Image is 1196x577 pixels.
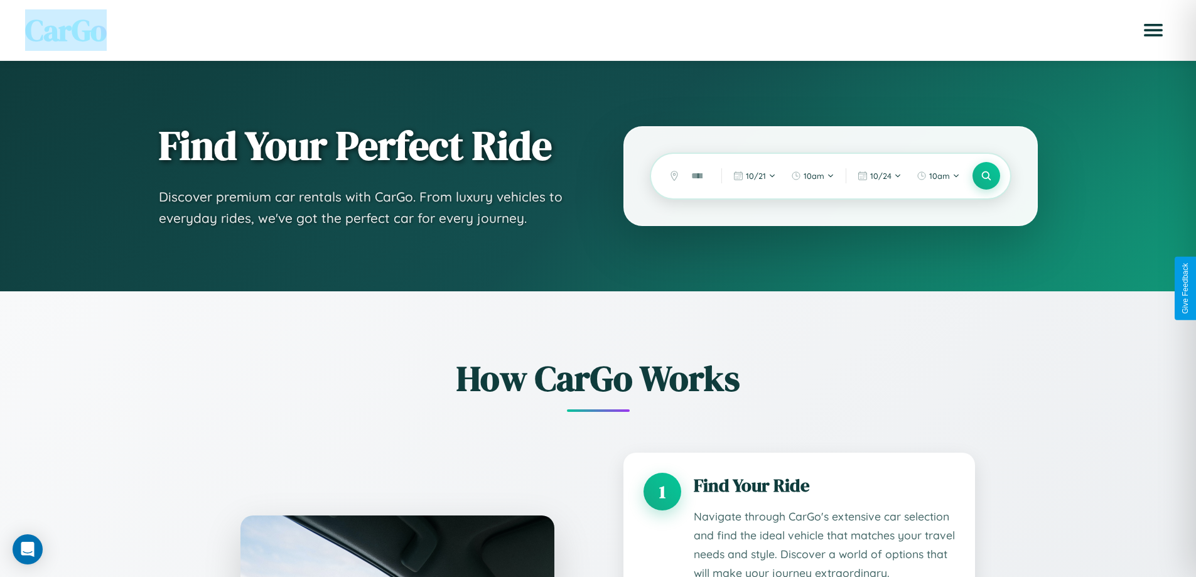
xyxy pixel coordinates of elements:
button: Open menu [1136,13,1171,48]
h3: Find Your Ride [694,473,955,498]
span: 10am [929,171,950,181]
button: 10/21 [727,166,782,186]
span: CarGo [25,9,107,51]
span: 10 / 21 [746,171,766,181]
button: 10am [785,166,841,186]
div: Give Feedback [1181,263,1190,314]
button: 10/24 [851,166,908,186]
span: 10am [804,171,824,181]
span: 10 / 24 [870,171,892,181]
h2: How CarGo Works [222,354,975,402]
h1: Find Your Perfect Ride [159,124,573,168]
div: Open Intercom Messenger [13,534,43,564]
button: 10am [910,166,966,186]
p: Discover premium car rentals with CarGo. From luxury vehicles to everyday rides, we've got the pe... [159,186,573,229]
div: 1 [644,473,681,510]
